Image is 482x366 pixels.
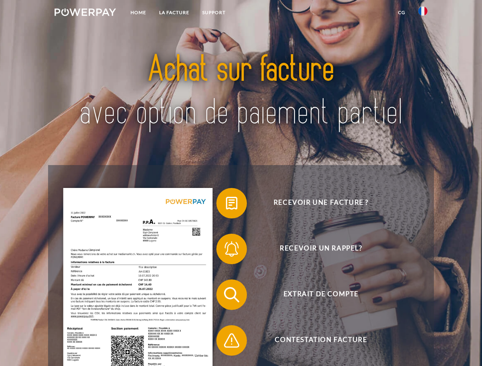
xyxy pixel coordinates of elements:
[124,6,153,19] a: Home
[222,194,241,213] img: qb_bill.svg
[216,234,415,264] button: Recevoir un rappel?
[216,188,415,218] button: Recevoir une facture ?
[227,234,414,264] span: Recevoir un rappel?
[227,279,414,310] span: Extrait de compte
[216,325,415,356] button: Contestation Facture
[73,37,409,146] img: title-powerpay_fr.svg
[196,6,232,19] a: Support
[392,6,412,19] a: CG
[153,6,196,19] a: LA FACTURE
[222,331,241,350] img: qb_warning.svg
[216,279,415,310] button: Extrait de compte
[55,8,116,16] img: logo-powerpay-white.svg
[227,325,414,356] span: Contestation Facture
[227,188,414,218] span: Recevoir une facture ?
[222,285,241,304] img: qb_search.svg
[222,239,241,258] img: qb_bell.svg
[418,6,427,16] img: fr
